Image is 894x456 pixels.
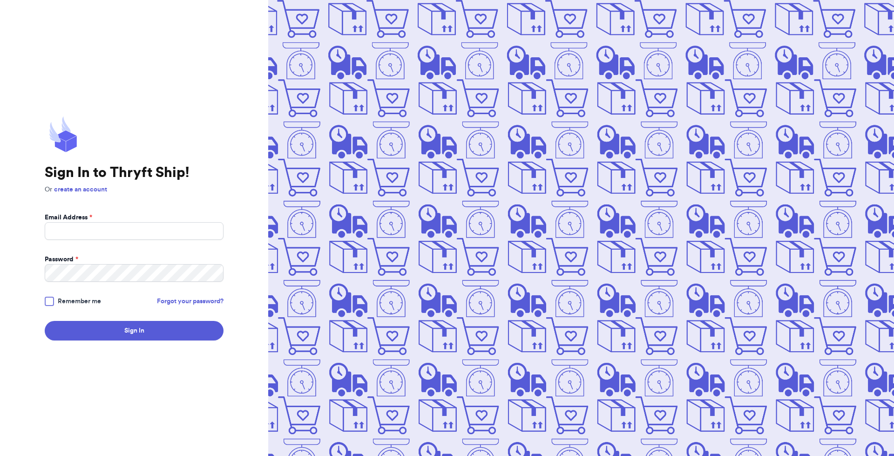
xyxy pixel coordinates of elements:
span: Remember me [58,297,101,306]
label: Password [45,255,78,264]
h1: Sign In to Thryft Ship! [45,164,223,181]
label: Email Address [45,213,92,222]
p: Or [45,185,223,194]
a: Forgot your password? [157,297,223,306]
button: Sign In [45,321,223,340]
a: create an account [54,186,107,193]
